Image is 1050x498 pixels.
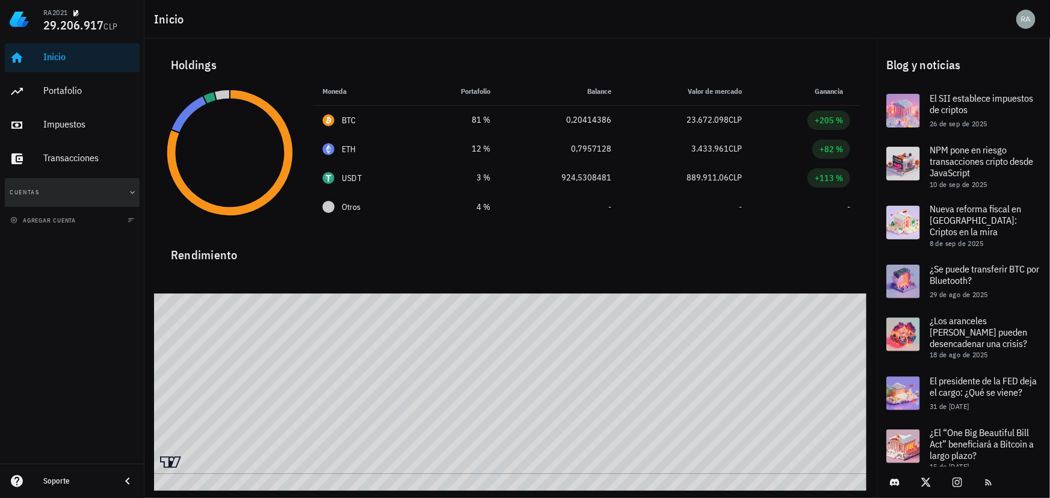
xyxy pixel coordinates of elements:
[877,84,1050,137] a: El SII establece impuestos de criptos 26 de sep de 2025
[930,119,987,128] span: 26 de sep de 2025
[729,172,742,183] span: CLP
[43,118,135,130] div: Impuestos
[161,46,860,84] div: Holdings
[43,8,67,17] div: RA2021
[815,114,843,126] div: +205 %
[43,17,104,33] span: 29.206.917
[161,236,860,265] div: Rendimiento
[154,10,189,29] h1: Inicio
[930,239,983,248] span: 8 de sep de 2025
[1016,10,1036,29] div: avatar
[43,152,135,164] div: Transacciones
[5,77,140,106] a: Portafolio
[425,143,491,155] div: 12 %
[313,77,415,106] th: Moneda
[342,201,360,214] span: Otros
[323,143,335,155] div: ETH-icon
[500,77,621,106] th: Balance
[930,263,1039,286] span: ¿Se puede transferir BTC por Bluetooth?
[43,85,135,96] div: Portafolio
[877,255,1050,308] a: ¿Se puede transferir BTC por Bluetooth? 29 de ago de 2025
[877,308,1050,367] a: ¿Los aranceles [PERSON_NAME] pueden desencadenar una crisis? 18 de ago de 2025
[342,114,356,126] div: BTC
[877,196,1050,255] a: Nueva reforma fiscal en [GEOGRAPHIC_DATA]: Criptos en la mira 8 de sep de 2025
[930,180,987,189] span: 10 de sep de 2025
[608,201,611,212] span: -
[930,350,988,359] span: 18 de ago de 2025
[7,214,81,226] button: agregar cuenta
[930,426,1034,461] span: ¿El “One Big Beautiful Bill Act” beneficiará a Bitcoin a largo plazo?
[5,43,140,72] a: Inicio
[877,46,1050,84] div: Blog y noticias
[5,111,140,140] a: Impuestos
[930,203,1021,238] span: Nueva reforma fiscal en [GEOGRAPHIC_DATA]: Criptos en la mira
[877,367,1050,420] a: El presidente de la FED deja el cargo: ¿Qué se viene? 31 de [DATE]
[621,77,752,106] th: Valor de mercado
[104,21,118,32] span: CLP
[323,172,335,184] div: USDT-icon
[13,217,76,224] span: agregar cuenta
[930,375,1037,398] span: El presidente de la FED deja el cargo: ¿Qué se viene?
[425,114,491,126] div: 81 %
[510,114,611,126] div: 0,20414386
[739,201,742,212] span: -
[930,315,1027,349] span: ¿Los aranceles [PERSON_NAME] pueden desencadenar una crisis?
[342,172,362,184] div: USDT
[815,172,843,184] div: +113 %
[815,87,850,96] span: Ganancia
[687,172,729,183] span: 889.911,06
[877,420,1050,479] a: ¿El “One Big Beautiful Bill Act” beneficiará a Bitcoin a largo plazo? 15 de [DATE]
[930,144,1033,179] span: NPM pone en riesgo transacciones cripto desde JavaScript
[323,114,335,126] div: BTC-icon
[820,143,843,155] div: +82 %
[415,77,501,106] th: Portafolio
[43,476,111,486] div: Soporte
[691,143,729,154] span: 3.433.961
[930,402,969,411] span: 31 de [DATE]
[43,51,135,63] div: Inicio
[930,92,1033,115] span: El SII establece impuestos de criptos
[5,144,140,173] a: Transacciones
[729,114,742,125] span: CLP
[687,114,729,125] span: 23.672.098
[729,143,742,154] span: CLP
[510,143,611,155] div: 0,7957128
[510,171,611,184] div: 924,5308481
[425,171,491,184] div: 3 %
[10,10,29,29] img: LedgiFi
[930,290,988,299] span: 29 de ago de 2025
[847,201,850,212] span: -
[877,137,1050,196] a: NPM pone en riesgo transacciones cripto desde JavaScript 10 de sep de 2025
[5,178,140,207] button: Cuentas
[160,456,181,468] a: Charting by TradingView
[342,143,356,155] div: ETH
[425,201,491,214] div: 4 %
